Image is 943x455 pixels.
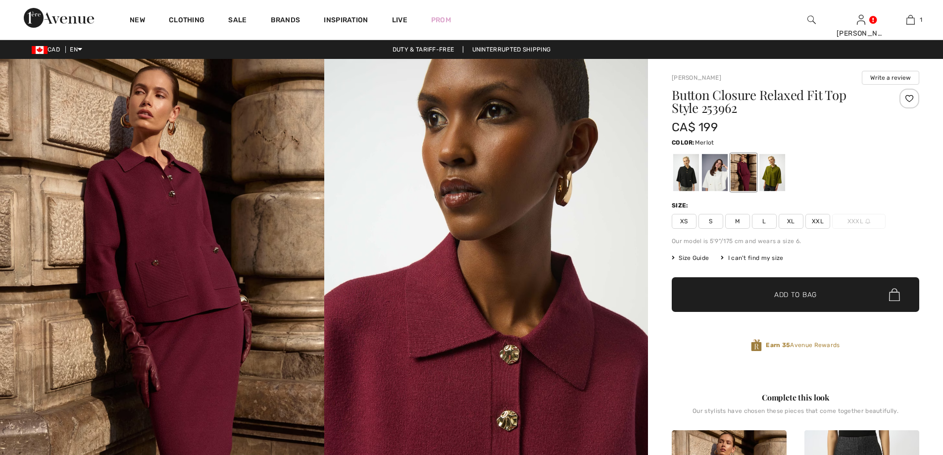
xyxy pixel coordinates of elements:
[725,214,750,229] span: M
[673,154,699,191] div: Black
[672,139,695,146] span: Color:
[70,46,82,53] span: EN
[731,154,756,191] div: Merlot
[169,16,204,26] a: Clothing
[324,16,368,26] span: Inspiration
[431,15,451,25] a: Prom
[920,15,922,24] span: 1
[702,154,728,191] div: Winter White
[865,219,870,224] img: ring-m.svg
[672,201,691,210] div: Size:
[751,339,762,352] img: Avenue Rewards
[880,381,933,405] iframe: Opens a widget where you can chat to one of our agents
[862,71,919,85] button: Write a review
[766,341,840,350] span: Avenue Rewards
[752,214,777,229] span: L
[130,16,145,26] a: New
[766,342,790,349] strong: Earn 35
[857,14,865,26] img: My Info
[672,407,919,422] div: Our stylists have chosen these pieces that come together beautifully.
[271,16,300,26] a: Brands
[837,28,885,39] div: [PERSON_NAME]
[721,253,783,262] div: I can't find my size
[672,74,721,81] a: [PERSON_NAME]
[672,253,709,262] span: Size Guide
[886,14,935,26] a: 1
[392,15,407,25] a: Live
[672,89,878,114] h1: Button Closure Relaxed Fit Top Style 253962
[672,214,696,229] span: XS
[695,139,714,146] span: Merlot
[889,288,900,301] img: Bag.svg
[672,277,919,312] button: Add to Bag
[774,290,817,300] span: Add to Bag
[832,214,886,229] span: XXXL
[672,237,919,246] div: Our model is 5'9"/175 cm and wears a size 6.
[32,46,64,53] span: CAD
[32,46,48,54] img: Canadian Dollar
[228,16,247,26] a: Sale
[805,214,830,229] span: XXL
[807,14,816,26] img: search the website
[672,392,919,404] div: Complete this look
[857,15,865,24] a: Sign In
[672,120,718,134] span: CA$ 199
[24,8,94,28] img: 1ère Avenue
[779,214,803,229] span: XL
[906,14,915,26] img: My Bag
[759,154,785,191] div: Artichoke
[698,214,723,229] span: S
